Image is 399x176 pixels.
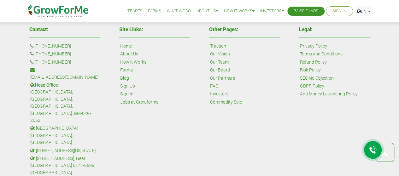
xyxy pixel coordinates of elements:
a: GDPR Policy [300,82,324,89]
a: Jobs at Growforme [120,99,158,105]
a: [PHONE_NUMBER] [35,50,71,57]
a: Sign In [120,90,133,97]
a: Our Vision [210,50,230,57]
a: About Us [120,50,138,57]
h4: Other Pages: [209,27,280,32]
a: Investors [210,90,228,97]
a: How it Works [224,8,255,14]
a: Risk Policy [300,66,321,73]
a: Investors [260,8,284,14]
p: : [GEOGRAPHIC_DATA], [GEOGRAPHIC_DATA], [GEOGRAPHIC_DATA] [30,125,99,146]
p: : [STREET_ADDRESS], Near [GEOGRAPHIC_DATA] 0171-8598, [GEOGRAPHIC_DATA]. [30,155,99,176]
a: Trades [127,8,142,14]
h4: Contact: [29,27,100,32]
a: [PHONE_NUMBER] [35,59,71,65]
p: : [30,59,99,65]
p: : [GEOGRAPHIC_DATA], [GEOGRAPHIC_DATA], [GEOGRAPHIC_DATA], [GEOGRAPHIC_DATA]. GM-049-2052 [30,82,99,124]
a: Home [120,43,132,49]
p: : [STREET_ADDRESS][US_STATE]. [30,147,99,154]
a: SEC No Objection [300,75,334,82]
a: Commodity Sale [210,99,242,105]
a: Anti Money Laundering Policy [300,90,358,97]
a: [EMAIL_ADDRESS][DOMAIN_NAME] [30,74,98,81]
a: About Us [197,8,218,14]
a: Our Board [210,66,230,73]
a: Raise Funds [294,8,318,14]
p: : [30,66,99,81]
a: Farms [148,8,161,14]
a: FAQ [210,82,218,89]
a: Refund Policy [300,59,327,65]
a: Terms and Conditions [300,50,343,57]
h4: Legal: [299,27,370,32]
a: Sign In [332,8,346,14]
a: EN [354,6,373,16]
a: Our Partners [210,75,235,82]
a: Sign Up [120,82,135,89]
h4: Site Links: [119,27,190,32]
a: Traction [210,43,226,49]
a: [PHONE_NUMBER] [35,43,71,49]
a: Blog [120,75,129,82]
a: Privacy Policy [300,43,327,49]
p: : [30,50,99,57]
p: : [30,43,99,49]
a: What We Do [167,8,191,14]
a: Farms [120,66,133,73]
b: Head Office: [35,82,59,88]
a: Our Team [210,59,229,65]
a: How it Works [120,59,146,65]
